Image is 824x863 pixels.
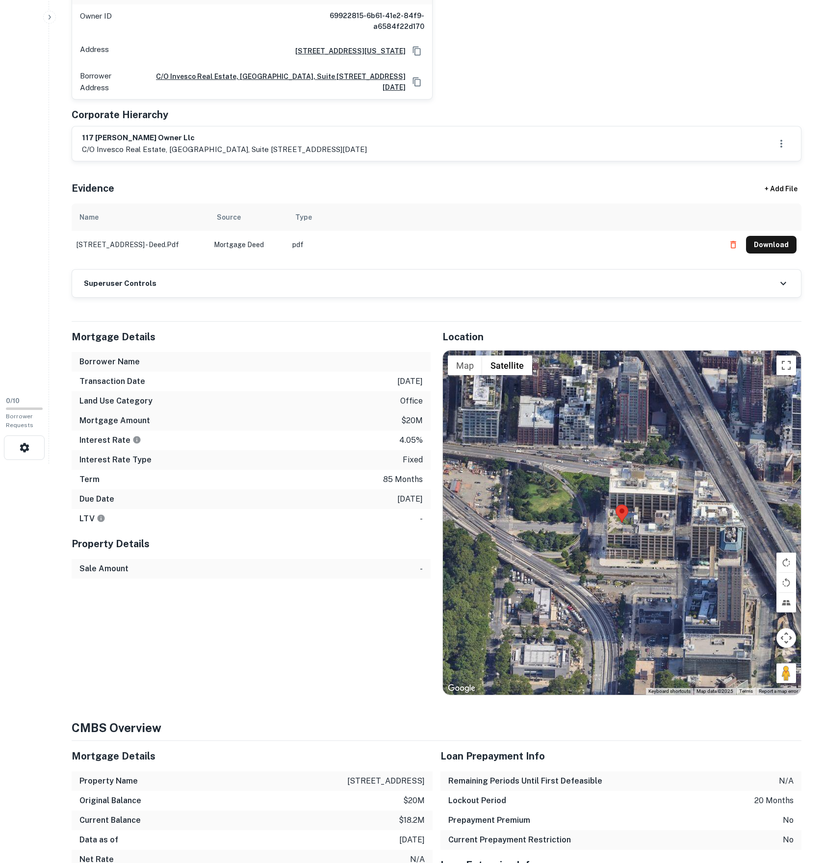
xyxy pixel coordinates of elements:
h5: Property Details [72,536,431,551]
h6: Borrower Name [79,356,140,368]
button: Show satellite imagery [482,355,532,375]
p: - [420,513,423,525]
h6: Property Name [79,775,138,787]
button: Map camera controls [776,628,796,648]
button: Keyboard shortcuts [648,688,691,695]
h5: Corporate Hierarchy [72,107,168,122]
h6: LTV [79,513,105,525]
p: $20m [401,415,423,427]
p: c/o invesco real estate, [GEOGRAPHIC_DATA], suite [STREET_ADDRESS][DATE] [82,144,367,155]
h6: 69922815-6b61-41e2-84f9-a6584f22d170 [307,10,424,32]
button: Drag Pegman onto the map to open Street View [776,663,796,683]
div: Type [295,211,312,223]
h6: 117 [PERSON_NAME] owner llc [82,132,367,144]
h6: Transaction Date [79,376,145,387]
p: [STREET_ADDRESS] [347,775,425,787]
h5: Evidence [72,181,114,196]
h6: Superuser Controls [84,278,156,289]
p: [DATE] [397,376,423,387]
h6: Mortgage Amount [79,415,150,427]
td: Mortgage Deed [209,231,287,258]
h6: Land Use Category [79,395,153,407]
p: 4.05% [399,434,423,446]
p: [DATE] [397,493,423,505]
h6: Sale Amount [79,563,129,575]
h6: Interest Rate [79,434,141,446]
h6: Interest Rate Type [79,454,152,466]
button: Show street map [448,355,482,375]
a: Terms (opens in new tab) [739,688,753,694]
a: Open this area in Google Maps (opens a new window) [445,682,478,695]
h6: Original Balance [79,795,141,807]
th: Name [72,203,209,231]
svg: The interest rates displayed on the website are for informational purposes only and may be report... [132,435,141,444]
h5: Loan Prepayment Info [440,749,801,763]
h6: Current Prepayment Restriction [448,834,571,846]
span: Map data ©2025 [696,688,733,694]
h6: Term [79,474,100,485]
p: $20m [403,795,425,807]
h6: Data as of [79,834,118,846]
th: Type [287,203,720,231]
p: Owner ID [80,10,112,32]
p: n/a [779,775,794,787]
h5: Mortgage Details [72,330,431,344]
img: Google [445,682,478,695]
button: Toggle fullscreen view [776,355,796,375]
h6: Current Balance [79,814,141,826]
h6: Prepayment Premium [448,814,530,826]
th: Source [209,203,287,231]
button: Copy Address [410,44,424,58]
a: [STREET_ADDRESS][US_STATE] [287,46,406,56]
p: 20 months [754,795,794,807]
p: Address [80,44,109,58]
button: Rotate map clockwise [776,553,796,572]
button: Rotate map counterclockwise [776,573,796,592]
p: Borrower Address [80,70,139,93]
td: pdf [287,231,720,258]
p: no [783,834,794,846]
p: 85 months [383,474,423,485]
span: Borrower Requests [6,413,33,429]
p: office [400,395,423,407]
h4: CMBS Overview [72,719,801,736]
p: [DATE] [399,834,425,846]
iframe: Chat Widget [775,785,824,832]
button: Delete file [724,237,742,253]
a: c/o invesco real estate, [GEOGRAPHIC_DATA], suite [STREET_ADDRESS][DATE] [143,71,406,93]
svg: LTVs displayed on the website are for informational purposes only and may be reported incorrectly... [97,514,105,523]
h5: Location [442,330,801,344]
div: Source [217,211,241,223]
button: Download [746,236,797,254]
button: Tilt map [776,593,796,612]
p: $18.2m [399,814,425,826]
div: Name [79,211,99,223]
p: fixed [403,454,423,466]
div: scrollable content [72,203,801,269]
button: Copy Address [410,75,424,89]
div: + Add File [747,180,815,198]
h6: Remaining Periods Until First Defeasible [448,775,602,787]
a: Report a map error [759,688,798,694]
span: 0 / 10 [6,397,20,405]
h6: Due Date [79,493,114,505]
h5: Mortgage Details [72,749,433,763]
p: - [420,563,423,575]
h6: Lockout Period [448,795,506,807]
td: [STREET_ADDRESS] - deed.pdf [72,231,209,258]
